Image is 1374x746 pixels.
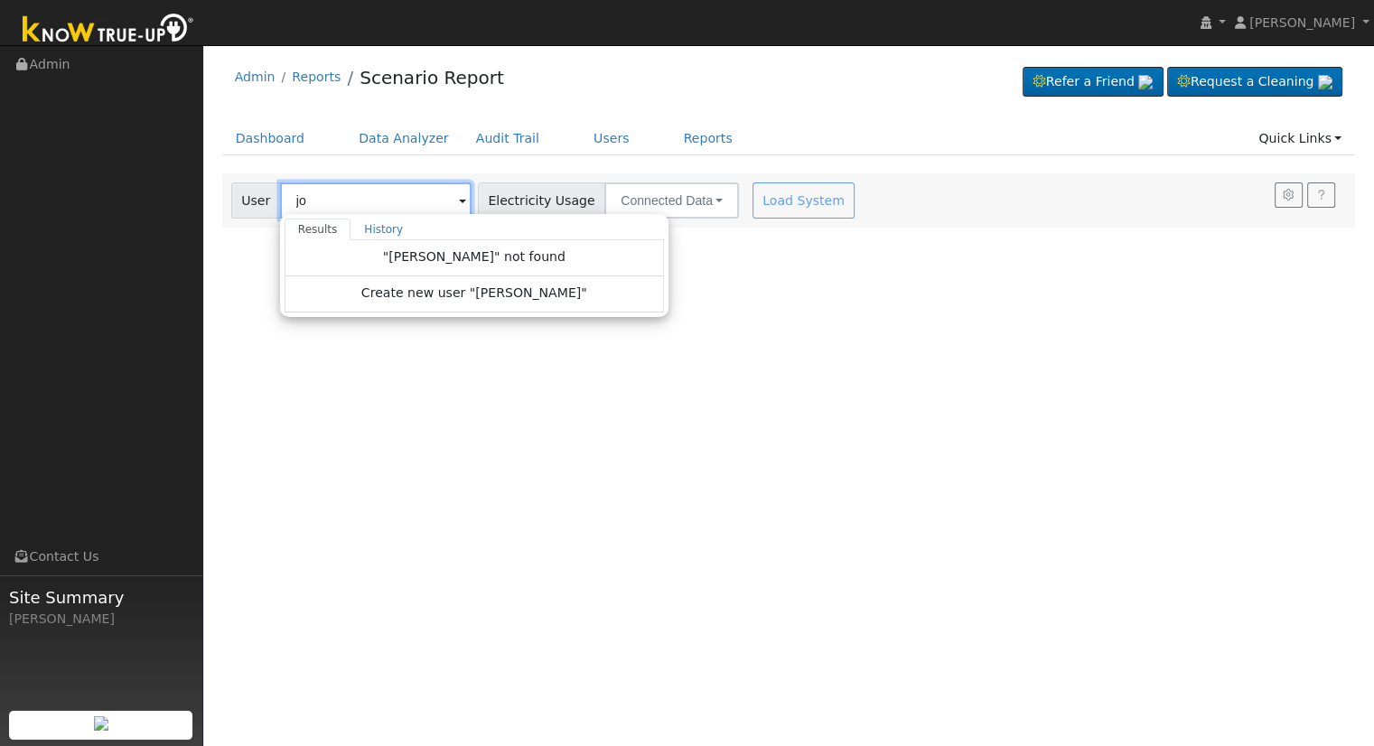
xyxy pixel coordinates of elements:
a: Help Link [1307,182,1335,208]
span: [PERSON_NAME] [1249,15,1355,30]
a: Results [285,219,351,240]
span: "[PERSON_NAME]" not found [383,249,565,264]
a: History [351,219,416,240]
a: Users [580,122,643,155]
span: Site Summary [9,585,193,610]
img: Know True-Up [14,10,203,51]
a: Refer a Friend [1023,67,1164,98]
a: Scenario Report [360,67,504,89]
a: Reports [670,122,746,155]
input: Select a User [280,182,472,219]
a: Admin [235,70,276,84]
a: Reports [292,70,341,84]
img: retrieve [1318,75,1332,89]
img: retrieve [94,716,108,731]
span: User [231,182,281,219]
a: Data Analyzer [345,122,463,155]
button: Settings [1275,182,1303,208]
a: Audit Trail [463,122,553,155]
img: retrieve [1138,75,1153,89]
a: Request a Cleaning [1167,67,1342,98]
button: Connected Data [604,182,739,219]
div: [PERSON_NAME] [9,610,193,629]
span: Create new user "[PERSON_NAME]" [361,284,587,304]
span: Electricity Usage [478,182,605,219]
a: Dashboard [222,122,319,155]
a: Quick Links [1245,122,1355,155]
